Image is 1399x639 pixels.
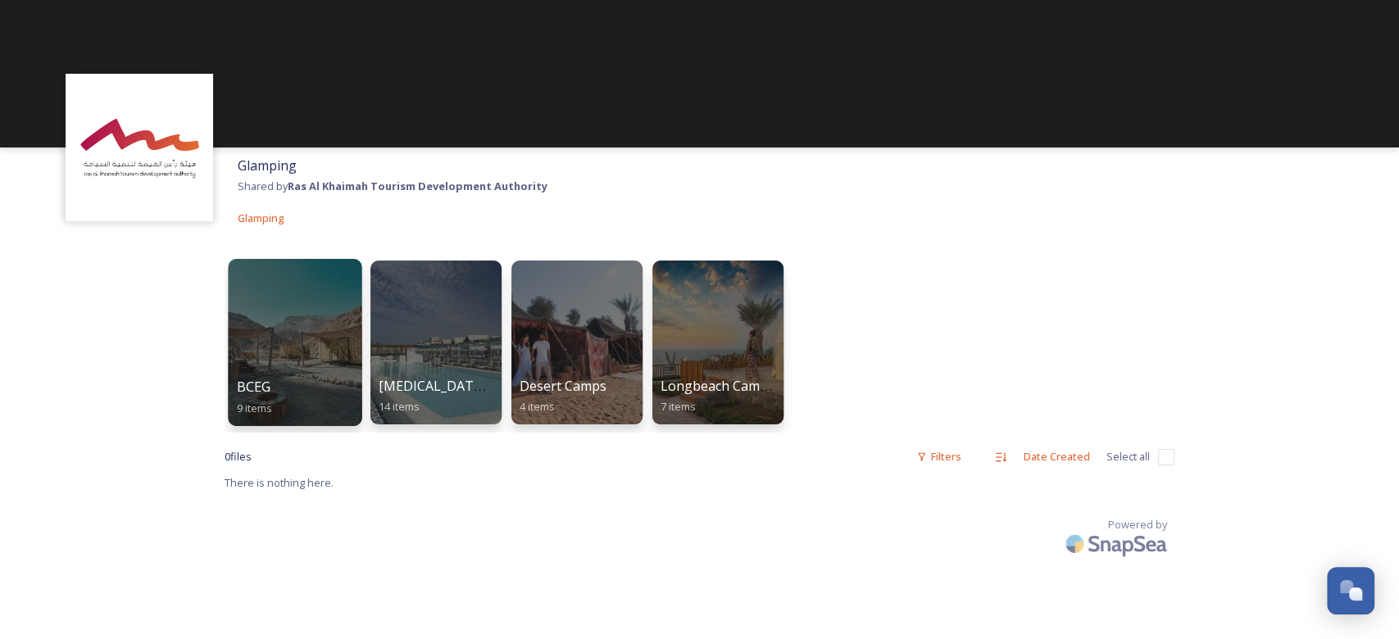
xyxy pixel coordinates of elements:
[661,399,696,414] span: 7 items
[236,400,272,415] span: 9 items
[520,377,606,395] span: Desert Camps
[520,399,555,414] span: 4 items
[1061,524,1175,563] img: SnapSea Logo
[238,211,284,225] span: Glamping
[238,156,297,174] span: Glamping
[238,208,284,228] a: Glamping
[225,252,366,424] a: BCEG9 items
[1327,567,1374,614] button: Open Chat
[288,179,547,193] strong: Ras Al Khaimah Tourism Development Authority
[661,377,814,395] span: Longbeach Campground
[1106,449,1150,465] span: Select all
[379,377,618,395] span: [MEDICAL_DATA][GEOGRAPHIC_DATA]
[506,252,647,424] a: Desert Camps4 items
[225,475,334,490] span: There is nothing here.
[236,378,270,396] span: BCEG
[1108,517,1167,532] span: Powered by
[238,179,547,193] span: Shared by
[1015,441,1098,473] div: Date Created
[379,399,420,414] span: 14 items
[74,82,205,213] img: Logo_RAKTDA_RGB-01.png
[225,449,252,465] span: 0 file s
[908,441,970,473] div: Filters
[366,252,506,424] a: [MEDICAL_DATA][GEOGRAPHIC_DATA]14 items
[647,252,788,424] a: Longbeach Campground7 items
